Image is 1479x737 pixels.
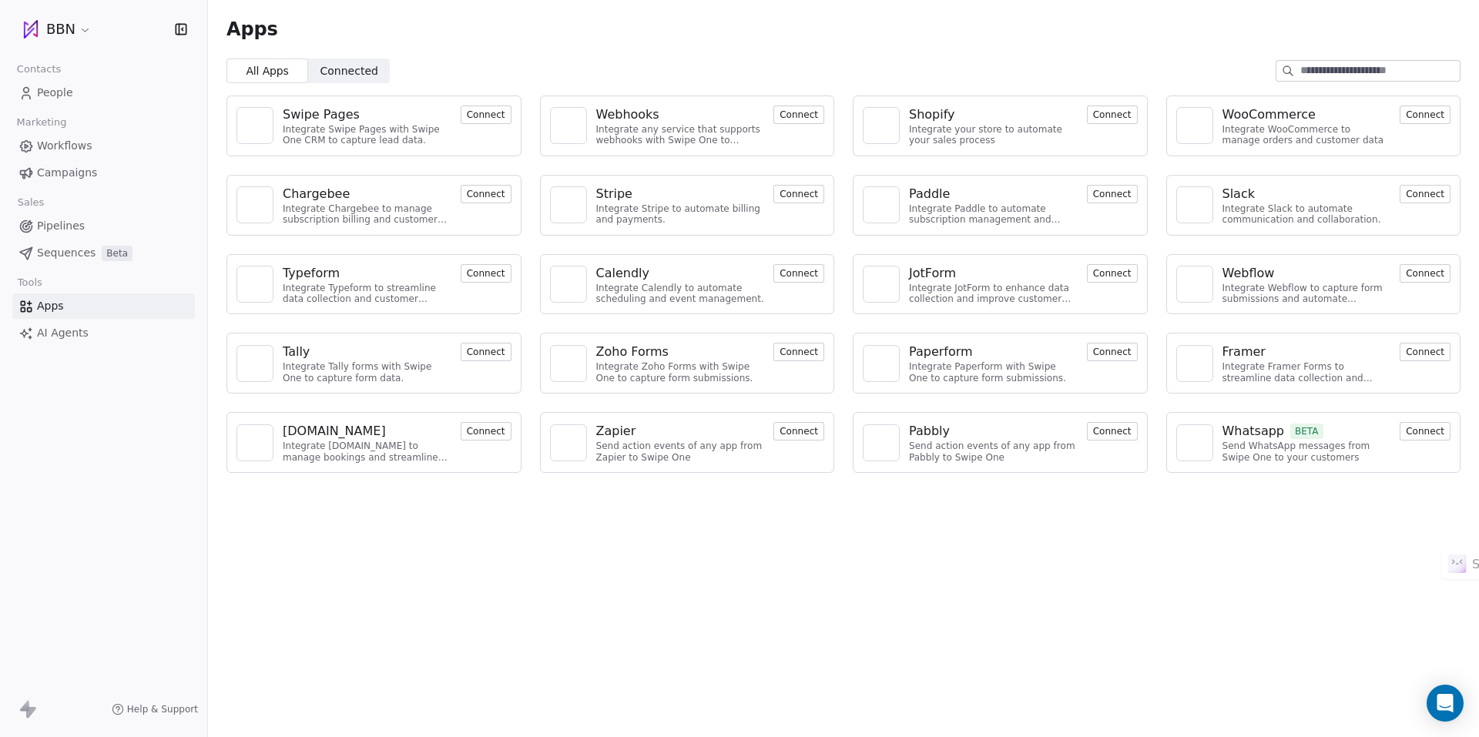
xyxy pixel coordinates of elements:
[12,320,195,346] a: AI Agents
[773,106,824,124] button: Connect
[1087,266,1138,280] a: Connect
[557,352,580,375] img: NA
[909,185,950,203] div: Paddle
[870,114,893,137] img: NA
[1400,185,1450,203] button: Connect
[283,422,451,441] a: [DOMAIN_NAME]
[283,422,386,441] div: [DOMAIN_NAME]
[1183,352,1206,375] img: NA
[11,191,51,214] span: Sales
[22,20,40,39] img: bbn%20logo%20trans%20new.png
[283,124,451,146] div: Integrate Swipe Pages with Swipe One CRM to capture lead data.
[773,422,824,441] button: Connect
[243,193,267,216] img: NA
[461,266,511,280] a: Connect
[596,106,765,124] a: Webhooks
[1400,422,1450,441] button: Connect
[863,266,900,303] a: NA
[1222,422,1285,441] div: Whatsapp
[243,114,267,137] img: NA
[596,185,765,203] a: Stripe
[870,273,893,296] img: NA
[102,246,132,261] span: Beta
[283,283,451,305] div: Integrate Typeform to streamline data collection and customer engagement.
[283,361,451,384] div: Integrate Tally forms with Swipe One to capture form data.
[909,283,1078,305] div: Integrate JotForm to enhance data collection and improve customer engagement.
[1087,344,1138,359] a: Connect
[1222,343,1391,361] a: Framer
[1222,185,1255,203] div: Slack
[1087,343,1138,361] button: Connect
[773,186,824,201] a: Connect
[283,106,451,124] a: Swipe Pages
[1087,424,1138,438] a: Connect
[863,424,900,461] a: NA
[461,106,511,124] button: Connect
[909,343,1078,361] a: Paperform
[12,240,195,266] a: SequencesBeta
[909,422,950,441] div: Pabbly
[1176,424,1213,461] a: NA
[1183,193,1206,216] img: NA
[461,344,511,359] a: Connect
[1087,106,1138,124] button: Connect
[236,266,273,303] a: NA
[12,133,195,159] a: Workflows
[773,424,824,438] a: Connect
[283,264,451,283] a: Typeform
[37,138,92,154] span: Workflows
[596,106,659,124] div: Webhooks
[1400,107,1450,122] a: Connect
[596,185,632,203] div: Stripe
[226,18,278,41] span: Apps
[550,266,587,303] a: NA
[909,264,1078,283] a: JotForm
[243,352,267,375] img: NA
[596,283,765,305] div: Integrate Calendly to automate scheduling and event management.
[596,264,765,283] a: Calendly
[1183,431,1206,454] img: NA
[596,124,765,146] div: Integrate any service that supports webhooks with Swipe One to capture and automate data workflows.
[1400,424,1450,438] a: Connect
[461,343,511,361] button: Connect
[1176,345,1213,382] a: NA
[243,431,267,454] img: NA
[1222,283,1391,305] div: Integrate Webflow to capture form submissions and automate customer engagement.
[550,186,587,223] a: NA
[909,106,955,124] div: Shopify
[46,19,75,39] span: BBN
[909,361,1078,384] div: Integrate Paperform with Swipe One to capture form submissions.
[1400,344,1450,359] a: Connect
[283,441,451,463] div: Integrate [DOMAIN_NAME] to manage bookings and streamline scheduling.
[12,160,195,186] a: Campaigns
[1222,106,1316,124] div: WooCommerce
[11,271,49,294] span: Tools
[1222,361,1391,384] div: Integrate Framer Forms to streamline data collection and customer engagement.
[18,16,95,42] button: BBN
[1087,107,1138,122] a: Connect
[461,107,511,122] a: Connect
[283,343,310,361] div: Tally
[773,107,824,122] a: Connect
[870,352,893,375] img: NA
[243,273,267,296] img: NA
[283,343,451,361] a: Tally
[461,185,511,203] button: Connect
[863,345,900,382] a: NA
[1222,124,1391,146] div: Integrate WooCommerce to manage orders and customer data
[596,441,765,463] div: Send action events of any app from Zapier to Swipe One
[12,293,195,319] a: Apps
[1087,186,1138,201] a: Connect
[1290,424,1323,439] span: BETA
[596,343,669,361] div: Zoho Forms
[127,703,198,715] span: Help & Support
[1183,273,1206,296] img: NA
[1222,343,1266,361] div: Framer
[909,264,956,283] div: JotForm
[596,422,636,441] div: Zapier
[461,422,511,441] button: Connect
[596,343,765,361] a: Zoho Forms
[1176,107,1213,144] a: NA
[37,85,73,101] span: People
[283,264,340,283] div: Typeform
